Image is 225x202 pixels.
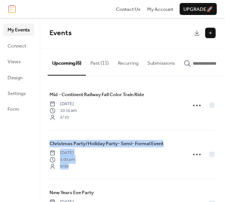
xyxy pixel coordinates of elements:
span: Form [7,105,19,113]
span: Views [7,58,21,65]
a: Design [3,71,34,83]
span: Settings [7,90,25,97]
a: Connect [3,40,34,52]
a: Settings [3,87,34,99]
button: Recurring [113,48,143,74]
a: Christmas Party/Holiday Party- Semi- Formal Event [49,140,163,148]
a: Contact Us [116,5,141,13]
button: Upcoming (6) [48,48,86,75]
a: New Years Eve Party [49,189,94,197]
span: 5:00 pm [49,156,75,163]
a: Views [3,55,34,67]
img: logo [8,5,16,13]
span: Upgrade 🚀 [183,6,213,13]
span: Connect [7,42,26,50]
span: [DATE] [49,150,75,156]
a: Mid - Continent Railway Fall Color Train Ride [49,91,144,99]
a: My Events [3,24,34,36]
a: Form [3,103,34,115]
button: Submissions [143,48,179,74]
span: 0 / 50 [60,163,69,170]
span: My Account [147,6,173,13]
button: Upgrade🚀 [180,3,217,15]
span: Mid - Continent Railway Fall Color Train Ride [49,91,144,98]
span: [DATE] [49,101,77,107]
span: Design [7,74,22,82]
span: My Events [7,26,30,34]
span: Events [49,26,72,40]
span: Contact Us [116,6,141,13]
a: My Account [147,5,173,13]
button: Past (11) [86,48,113,74]
span: 2 / 10 [60,114,69,121]
span: 10:15 am [49,107,77,114]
